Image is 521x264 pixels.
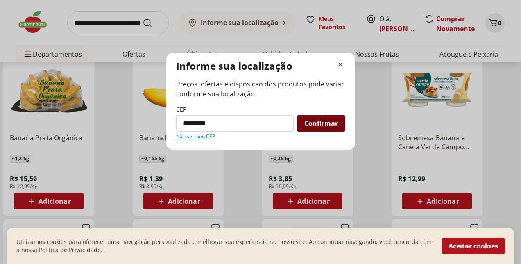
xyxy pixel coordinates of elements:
button: Confirmar [297,115,345,132]
span: Preços, ofertas e disposição dos produtos pode variar conforme sua localização. [176,79,345,99]
button: Fechar modal de regionalização [335,59,345,69]
div: Modal de regionalização [166,53,355,150]
button: Aceitar cookies [442,238,505,254]
a: Não sei meu CEP [176,133,215,140]
p: Utilizamos cookies para oferecer uma navegação personalizada e melhorar sua experiencia no nosso ... [16,238,432,254]
span: Confirmar [304,120,338,127]
p: Informe sua localização [176,59,292,73]
label: CEP [176,105,186,114]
